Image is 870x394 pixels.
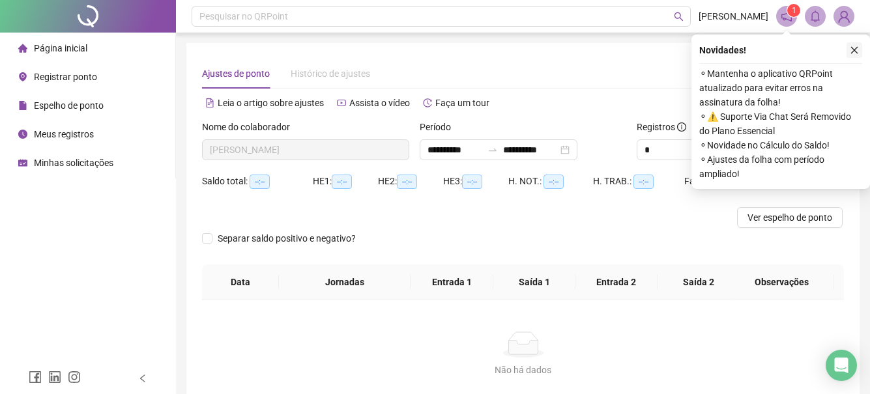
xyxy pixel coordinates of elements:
span: history [423,98,432,107]
th: Entrada 1 [411,264,493,300]
span: notification [781,10,792,22]
span: Página inicial [34,43,87,53]
span: THAIS SANTANA DE QUEIROZ [210,140,401,160]
th: Observações [730,264,834,300]
span: Faça um tour [435,98,489,108]
span: Histórico de ajustes [291,68,370,79]
span: Espelho de ponto [34,100,104,111]
span: clock-circle [18,130,27,139]
span: bell [809,10,821,22]
span: ⚬ Ajustes da folha com período ampliado! [699,152,862,181]
span: youtube [337,98,346,107]
span: [PERSON_NAME] [699,9,768,23]
div: H. NOT.: [508,174,593,189]
th: Entrada 2 [575,264,658,300]
span: file [18,101,27,110]
div: HE 2: [378,174,443,189]
span: Minhas solicitações [34,158,113,168]
span: facebook [29,371,42,384]
th: Jornadas [279,264,411,300]
span: --:-- [544,175,564,189]
span: --:-- [397,175,417,189]
span: ⚬ Novidade no Cálculo do Saldo! [699,138,862,152]
span: ⚬ Mantenha o aplicativo QRPoint atualizado para evitar erros na assinatura da folha! [699,66,862,109]
button: Ver espelho de ponto [737,207,843,228]
span: Ver espelho de ponto [747,210,832,225]
span: Leia o artigo sobre ajustes [218,98,324,108]
th: Saída 2 [658,264,740,300]
span: Registrar ponto [34,72,97,82]
span: left [138,374,147,383]
div: Não há dados [218,363,828,377]
img: 88752 [834,7,854,26]
span: Meus registros [34,129,94,139]
span: swap-right [487,145,498,155]
span: --:-- [332,175,352,189]
span: home [18,44,27,53]
span: Registros [637,120,686,134]
span: Separar saldo positivo e negativo? [212,231,361,246]
span: file-text [205,98,214,107]
span: search [674,12,684,21]
span: linkedin [48,371,61,384]
span: --:-- [633,175,654,189]
label: Período [420,120,459,134]
span: instagram [68,371,81,384]
sup: 1 [787,4,800,17]
span: Ajustes de ponto [202,68,270,79]
span: Observações [740,275,824,289]
span: ⚬ ⚠️ Suporte Via Chat Será Removido do Plano Essencial [699,109,862,138]
div: HE 1: [313,174,378,189]
th: Saída 1 [493,264,575,300]
label: Nome do colaborador [202,120,298,134]
span: --:-- [462,175,482,189]
div: HE 3: [443,174,508,189]
span: Assista o vídeo [349,98,410,108]
div: Saldo total: [202,174,313,189]
span: environment [18,72,27,81]
span: schedule [18,158,27,167]
th: Data [202,264,279,300]
span: Faltas: [684,176,714,186]
span: --:-- [250,175,270,189]
div: H. TRAB.: [593,174,684,189]
span: close [850,46,859,55]
span: info-circle [677,122,686,132]
span: Novidades ! [699,43,746,57]
span: 1 [792,6,796,15]
div: Open Intercom Messenger [826,350,857,381]
span: to [487,145,498,155]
